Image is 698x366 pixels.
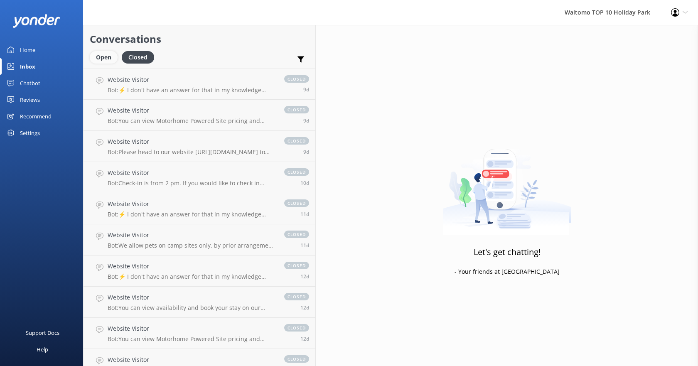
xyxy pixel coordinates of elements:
p: Bot: ⚡ I don't have an answer for that in my knowledge base. Please try and rephrase your questio... [108,211,276,218]
span: closed [284,199,309,207]
span: Sep 27 2025 08:12am (UTC +13:00) Pacific/Auckland [300,273,309,280]
p: Bot: You can view Motorhome Powered Site pricing and availability and make a booking online at [U... [108,335,276,343]
span: Sep 29 2025 04:59pm (UTC +13:00) Pacific/Auckland [303,148,309,155]
img: yonder-white-logo.png [12,14,60,28]
a: Website VisitorBot:Please head to our website [URL][DOMAIN_NAME] to make a booking.closed9d [84,131,315,162]
h4: Website Visitor [108,231,276,240]
p: Bot: ⚡ I don't have an answer for that in my knowledge base. Please try and rephrase your questio... [108,273,276,280]
h4: Website Visitor [108,75,276,84]
a: Website VisitorBot:⚡ I don't have an answer for that in my knowledge base. Please try and rephras... [84,69,315,100]
p: Bot: Please head to our website [URL][DOMAIN_NAME] to make a booking. [108,148,276,156]
span: Sep 30 2025 06:48am (UTC +13:00) Pacific/Auckland [303,86,309,93]
div: Closed [122,51,154,64]
div: Recommend [20,108,52,125]
h4: Website Visitor [108,106,276,115]
div: Support Docs [26,324,59,341]
p: Bot: You can view Motorhome Powered Site pricing and availability online at [URL][DOMAIN_NAME]. [108,117,276,125]
span: closed [284,262,309,269]
p: Bot: Check-in is from 2 pm. If you would like to check in earlier, please call our team at [PHONE... [108,179,276,187]
a: Website VisitorBot:You can view Motorhome Powered Site pricing and availability and make a bookin... [84,318,315,349]
span: Sep 26 2025 07:27pm (UTC +13:00) Pacific/Auckland [300,335,309,342]
div: Inbox [20,58,35,75]
h4: Website Visitor [108,168,276,177]
h4: Website Visitor [108,355,236,364]
div: Reviews [20,91,40,108]
h2: Conversations [90,31,309,47]
p: Bot: We allow pets on camp sites only, by prior arrangement outside of peak season, with a charge... [108,242,276,249]
h4: Website Visitor [108,199,276,209]
div: Home [20,42,35,58]
div: Chatbot [20,75,40,91]
img: artwork of a man stealing a conversation from at giant smartphone [443,131,571,235]
span: closed [284,231,309,238]
p: Bot: ⚡ I don't have an answer for that in my knowledge base. Please try and rephrase your questio... [108,86,276,94]
div: Help [37,341,48,358]
span: closed [284,168,309,176]
h4: Website Visitor [108,137,276,146]
a: Website VisitorBot:You can view Motorhome Powered Site pricing and availability online at [URL][D... [84,100,315,131]
a: Website VisitorBot:Check-in is from 2 pm. If you would like to check in earlier, please call our ... [84,162,315,193]
span: closed [284,324,309,332]
p: Bot: You can view availability and book your stay on our website at [URL][DOMAIN_NAME]. Alternati... [108,304,276,312]
a: Website VisitorBot:⚡ I don't have an answer for that in my knowledge base. Please try and rephras... [84,255,315,287]
h3: Let's get chatting! [474,246,541,259]
span: Sep 27 2025 07:58am (UTC +13:00) Pacific/Auckland [300,304,309,311]
h4: Website Visitor [108,262,276,271]
span: closed [284,355,309,363]
h4: Website Visitor [108,293,276,302]
span: Sep 28 2025 10:45am (UTC +13:00) Pacific/Auckland [300,211,309,218]
span: closed [284,293,309,300]
a: Website VisitorBot:We allow pets on camp sites only, by prior arrangement outside of peak season,... [84,224,315,255]
h4: Website Visitor [108,324,276,333]
p: - Your friends at [GEOGRAPHIC_DATA] [455,267,560,276]
span: Sep 30 2025 05:24am (UTC +13:00) Pacific/Auckland [303,117,309,124]
div: Settings [20,125,40,141]
a: Open [90,52,122,61]
span: Sep 27 2025 05:35pm (UTC +13:00) Pacific/Auckland [300,242,309,249]
a: Closed [122,52,158,61]
span: closed [284,75,309,83]
span: closed [284,137,309,145]
a: Website VisitorBot:⚡ I don't have an answer for that in my knowledge base. Please try and rephras... [84,193,315,224]
div: Open [90,51,118,64]
span: Sep 29 2025 01:15am (UTC +13:00) Pacific/Auckland [300,179,309,187]
a: Website VisitorBot:You can view availability and book your stay on our website at [URL][DOMAIN_NA... [84,287,315,318]
span: closed [284,106,309,113]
